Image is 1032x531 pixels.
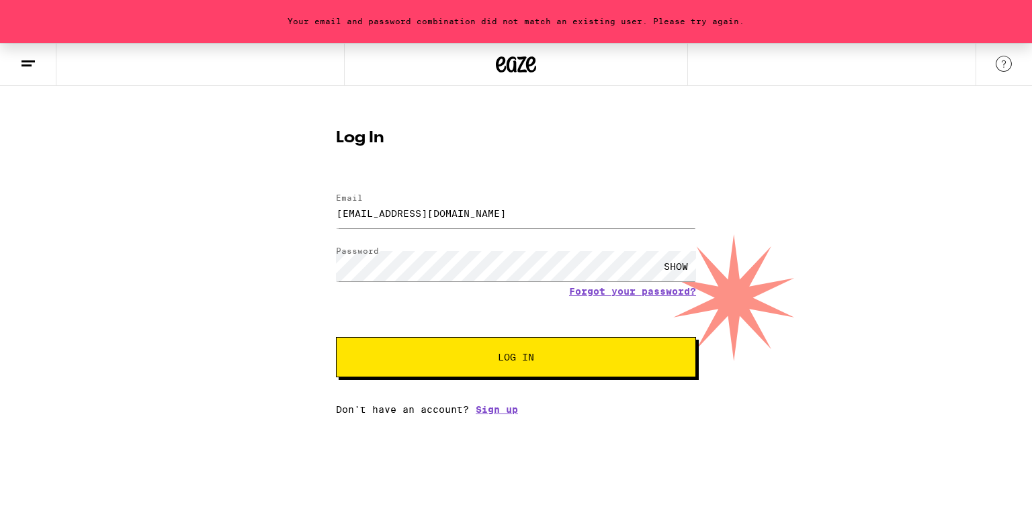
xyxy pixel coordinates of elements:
[656,251,696,281] div: SHOW
[336,404,696,415] div: Don't have an account?
[336,193,363,202] label: Email
[336,130,696,146] h1: Log In
[336,337,696,377] button: Log In
[336,246,379,255] label: Password
[569,286,696,297] a: Forgot your password?
[476,404,518,415] a: Sign up
[498,352,534,362] span: Log In
[336,198,696,228] input: Email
